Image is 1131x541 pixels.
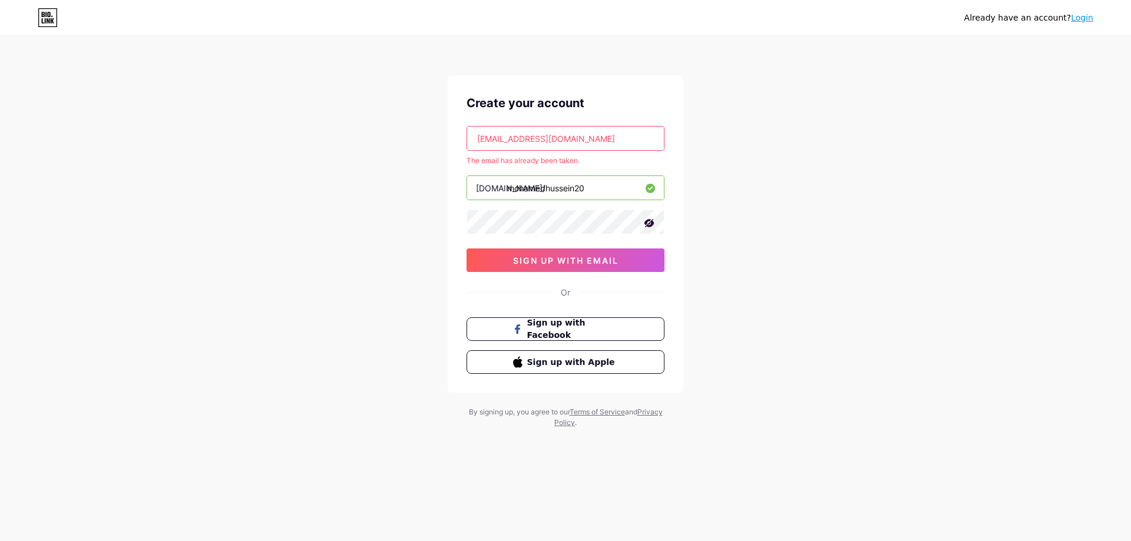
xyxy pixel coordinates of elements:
[570,407,625,416] a: Terms of Service
[964,12,1093,24] div: Already have an account?
[561,286,570,298] div: Or
[465,407,666,428] div: By signing up, you agree to our and .
[476,182,545,194] div: [DOMAIN_NAME]/
[527,356,619,369] span: Sign up with Apple
[467,176,664,200] input: username
[467,155,664,166] div: The email has already been taken.
[467,350,664,374] button: Sign up with Apple
[467,248,664,272] button: sign up with email
[1071,13,1093,22] a: Login
[527,317,619,341] span: Sign up with Facebook
[467,127,664,150] input: Email
[467,317,664,341] button: Sign up with Facebook
[467,94,664,112] div: Create your account
[513,255,619,265] span: sign up with email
